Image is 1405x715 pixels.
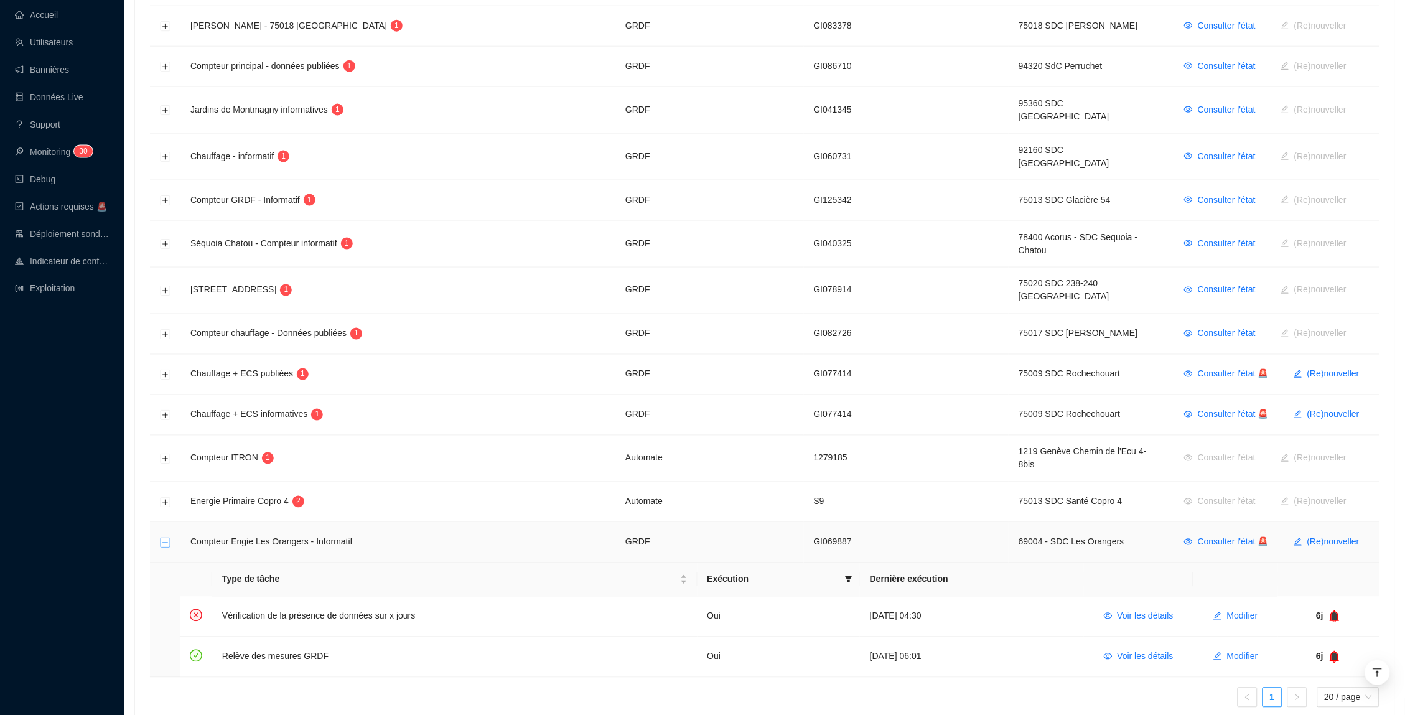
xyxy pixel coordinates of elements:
button: Consulter l'état [1174,324,1266,344]
sup: 1 [350,328,362,340]
td: GRDF [615,134,803,180]
span: Consulter l'état [1198,19,1256,32]
button: Développer la ligne [161,411,170,421]
span: 95360 SDC [GEOGRAPHIC_DATA] [1019,98,1109,121]
span: Compteur principal - données publiées [190,61,340,71]
td: GRDF [615,355,803,395]
span: 69004 - SDC Les Orangers [1019,537,1124,547]
span: eye [1184,410,1193,419]
button: (Re)nouveller [1271,147,1356,167]
button: Développer la ligne [161,454,170,464]
span: 75013 SDC Santé Copro 4 [1019,497,1123,507]
span: 94320 SdC Perruchet [1019,61,1103,71]
sup: 1 [332,104,343,116]
span: Séquoia Chatou - Compteur informatif [190,238,337,248]
button: Développer la ligne [161,152,170,162]
sup: 1 [391,20,403,32]
span: Consulter l'état [1198,103,1256,116]
a: questionSupport [15,119,60,129]
span: Consulter l'état [1198,194,1256,207]
span: 1 [301,370,305,378]
button: Développer la ligne [161,106,170,116]
button: Consulter l'état [1174,492,1266,512]
button: (Re)nouveller [1271,100,1356,120]
li: 1 [1263,688,1282,708]
span: Consulter l'état [1198,150,1256,163]
td: S9 [804,482,1009,523]
span: left [1244,694,1251,701]
span: 1 [282,152,286,161]
button: Développer la ligne [161,62,170,72]
button: Consulter l'état [1174,147,1266,167]
button: (Re)nouveller [1271,190,1356,210]
span: Exécution [707,573,841,586]
button: Consulter l'état [1174,57,1266,77]
span: edit [1294,410,1302,419]
span: check-circle [190,650,202,662]
span: eye [1184,195,1193,204]
sup: 1 [297,368,309,380]
span: Jardins de Montmagny informatives [190,105,328,114]
td: GRDF [615,87,803,134]
span: Consulter l'état [1198,60,1256,73]
span: right [1294,694,1301,701]
span: filter [845,576,852,583]
button: Développer la ligne [161,498,170,508]
li: Page précédente [1238,688,1258,708]
span: 1 [284,286,289,294]
td: GI041345 [804,87,1009,134]
span: eye [1104,612,1113,620]
td: GRDF [615,523,803,563]
span: 75013 SDC Glacière 54 [1019,195,1111,205]
span: 0 [83,147,88,156]
button: (Re)nouveller [1271,234,1356,254]
span: 1 [347,62,352,70]
td: GRDF [615,268,803,314]
button: (Re)nouveller [1284,533,1370,553]
a: monitorMonitoring30 [15,147,89,157]
a: slidersExploitation [15,284,75,294]
span: Voir les détails [1118,650,1174,663]
span: Compteur Engie Les Orangers - Informatif [190,537,353,547]
td: Automate [615,482,803,523]
a: codeDebug [15,174,55,184]
span: vertical-align-top [1372,667,1383,678]
span: 75009 SDC Rochechouart [1019,409,1120,419]
sup: 2 [292,496,304,508]
span: Energie Primaire Copro 4 [190,497,289,507]
td: GRDF [615,6,803,47]
span: Actions requises 🚨 [30,202,107,212]
sup: 1 [278,151,289,162]
span: eye [1184,370,1193,378]
td: GI069887 [804,523,1009,563]
div: taille de la page [1317,688,1379,708]
sup: 1 [343,60,355,72]
td: GRDF [615,221,803,268]
a: clusterDéploiement sondes [15,229,110,239]
button: Consulter l'état 🚨 [1174,405,1279,425]
span: 92160 SDC [GEOGRAPHIC_DATA] [1019,145,1109,168]
span: Oui [707,652,721,661]
span: 3 [79,147,83,156]
td: GRDF [615,47,803,87]
span: Consulter l'état [1198,284,1256,297]
button: (Re)nouveller [1271,492,1356,512]
button: Voir les détails [1094,647,1183,667]
a: 1 [1263,688,1282,707]
button: Consulter l'état [1174,234,1266,254]
td: GI077414 [804,355,1009,395]
sup: 1 [280,284,292,296]
button: Développer la ligne [161,370,170,380]
span: 2 [296,497,301,506]
sup: 1 [311,409,323,421]
span: (Re)nouveller [1307,536,1360,549]
button: (Re)nouveller [1271,57,1356,77]
a: notificationBannières [15,65,69,75]
button: (Re)nouveller [1284,365,1370,385]
span: eye [1104,652,1113,661]
span: Oui [707,611,721,621]
button: Consulter l'état [1174,16,1266,36]
span: Consulter l'état 🚨 [1198,408,1269,421]
span: Chauffage + ECS informatives [190,409,307,419]
span: Modifier [1227,650,1258,663]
